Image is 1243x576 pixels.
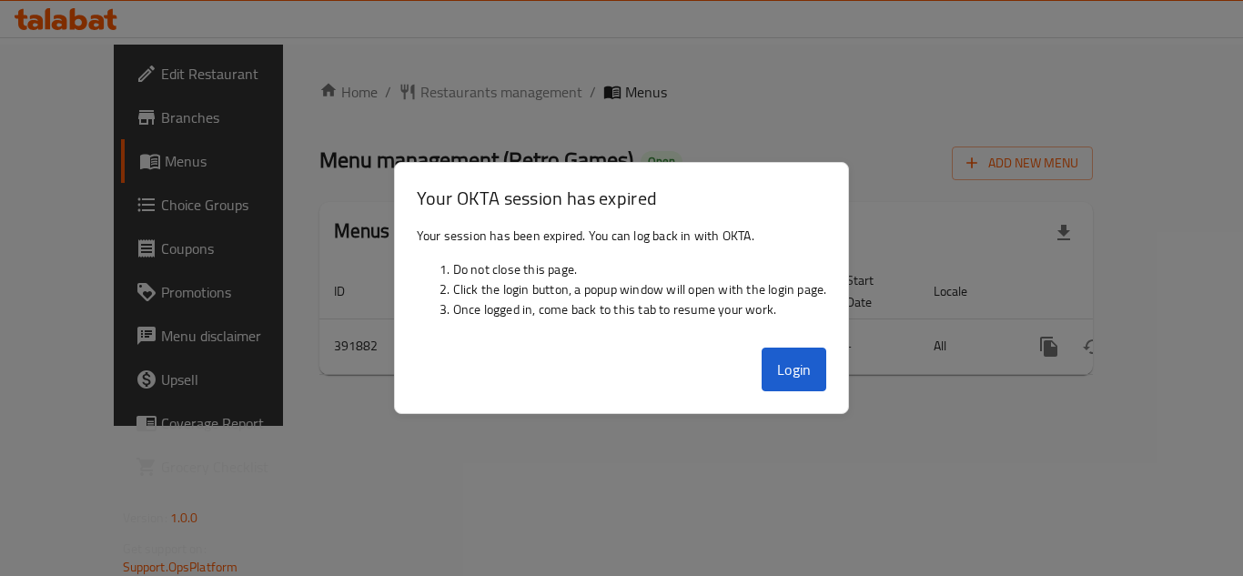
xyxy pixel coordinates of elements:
button: Login [762,348,827,391]
li: Click the login button, a popup window will open with the login page. [453,279,827,299]
li: Do not close this page. [453,259,827,279]
li: Once logged in, come back to this tab to resume your work. [453,299,827,319]
h3: Your OKTA session has expired [417,185,827,211]
div: Your session has been expired. You can log back in with OKTA. [395,218,849,340]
